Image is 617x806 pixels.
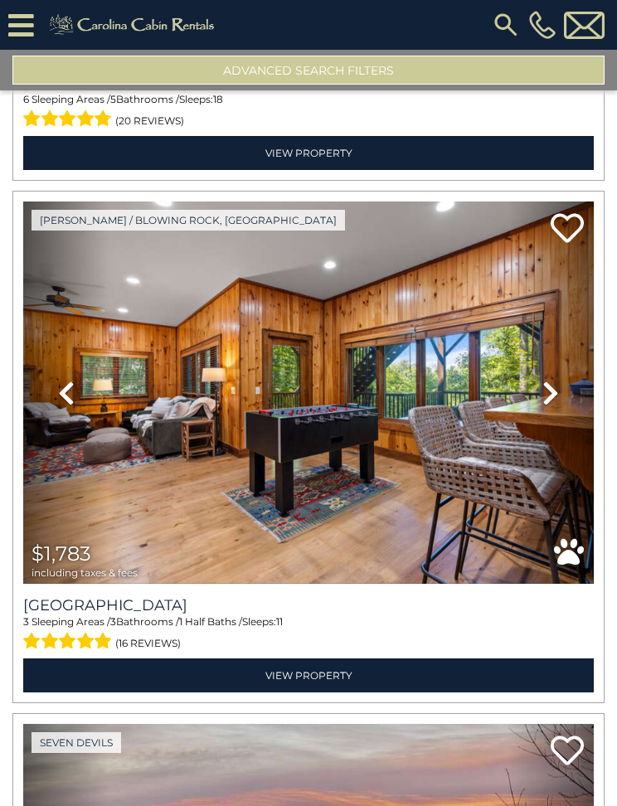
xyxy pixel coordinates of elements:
[42,12,226,38] img: Khaki-logo.png
[23,596,594,614] h3: Chimney Island
[491,10,521,40] img: search-regular.svg
[213,93,223,105] span: 18
[551,211,584,247] a: Add to favorites
[23,92,594,132] div: Sleeping Areas / Bathrooms / Sleeps:
[115,633,181,654] span: (16 reviews)
[32,541,91,566] span: $1,783
[23,615,29,628] span: 3
[23,136,594,170] a: View Property
[32,732,121,753] a: Seven Devils
[179,615,242,628] span: 1 Half Baths /
[551,734,584,770] a: Add to favorites
[23,614,594,654] div: Sleeping Areas / Bathrooms / Sleeps:
[12,56,605,85] button: Advanced Search Filters
[525,11,560,39] a: [PHONE_NUMBER]
[32,210,345,231] a: [PERSON_NAME] / Blowing Rock, [GEOGRAPHIC_DATA]
[23,201,594,584] img: thumbnail_163277017.jpeg
[23,596,594,614] a: [GEOGRAPHIC_DATA]
[23,93,29,105] span: 6
[110,615,116,628] span: 3
[276,615,283,628] span: 11
[115,110,184,132] span: (20 reviews)
[110,93,116,105] span: 5
[23,658,594,692] a: View Property
[32,567,138,578] span: including taxes & fees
